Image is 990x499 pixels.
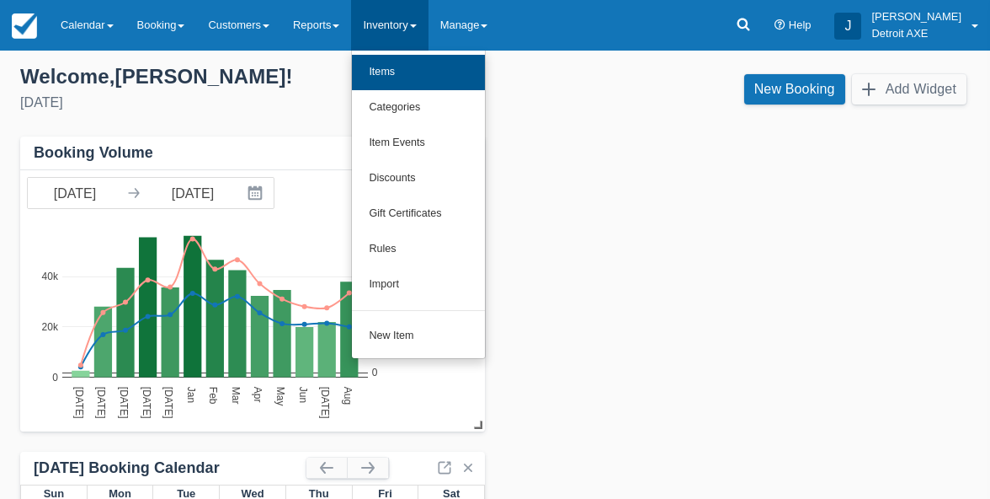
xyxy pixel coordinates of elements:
input: Start Date [28,178,122,208]
i: Help [774,20,785,31]
span: Help [789,19,812,31]
a: New Item [352,319,485,354]
button: Add Widget [852,74,966,105]
button: Interact with the calendar and add the check-in date for your trip. [240,178,274,208]
a: New Booking [744,74,845,105]
p: [PERSON_NAME] [871,8,961,25]
div: Welcome , [PERSON_NAME] ! [20,64,482,89]
a: Import [352,267,485,303]
p: Detroit AXE [871,25,961,42]
div: [DATE] Booking Calendar [34,459,306,478]
div: Booking Volume [34,143,153,163]
ul: Inventory [351,51,486,359]
a: Gift Certificates [352,196,485,232]
div: J [834,13,861,40]
input: End Date [146,178,240,208]
a: Rules [352,232,485,267]
a: Item Events [352,126,485,161]
img: checkfront-main-nav-mini-logo.png [12,13,37,39]
a: Categories [352,90,485,126]
a: Items [352,55,485,90]
div: [DATE] [20,93,482,113]
a: Discounts [352,161,485,196]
